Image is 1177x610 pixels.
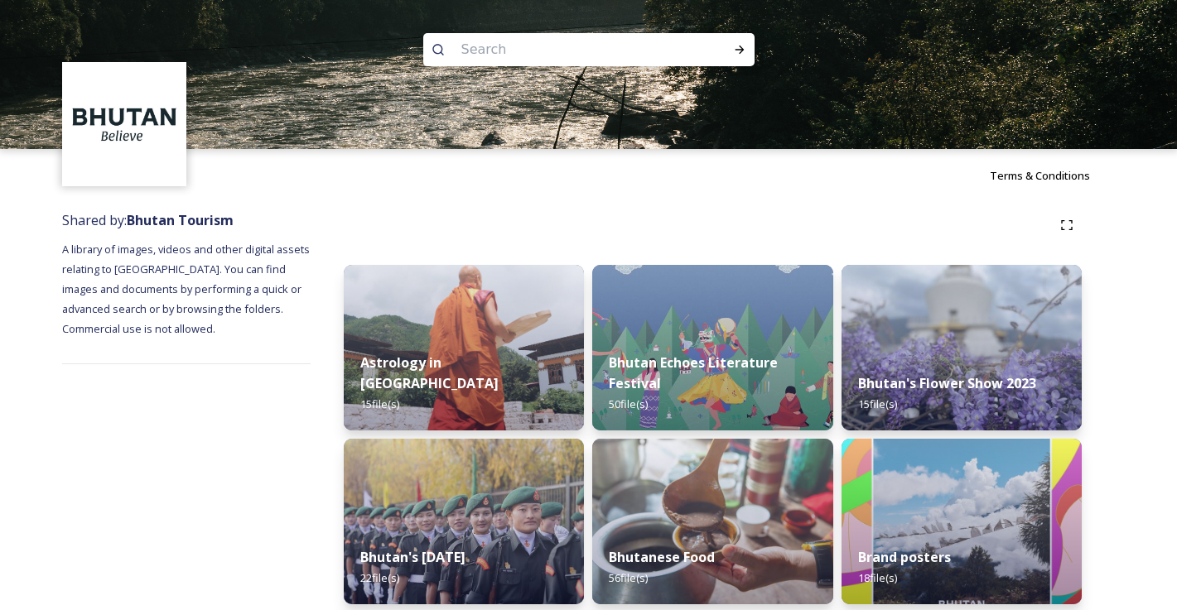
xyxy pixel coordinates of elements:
[360,570,399,585] span: 22 file(s)
[609,548,715,566] strong: Bhutanese Food
[990,166,1115,185] a: Terms & Conditions
[344,265,584,430] img: _SCH1465.jpg
[842,439,1082,604] img: Bhutan_Believe_800_1000_4.jpg
[62,242,312,336] span: A library of images, videos and other digital assets relating to [GEOGRAPHIC_DATA]. You can find ...
[858,396,897,411] span: 15 file(s)
[858,374,1036,392] strong: Bhutan's Flower Show 2023
[592,439,832,604] img: Bumdeling%2520090723%2520by%2520Amp%2520Sripimanwat-4.jpg
[360,548,465,566] strong: Bhutan's [DATE]
[360,396,399,411] span: 15 file(s)
[592,265,832,430] img: Bhutan%2520Echoes7.jpg
[453,31,680,68] input: Search
[990,168,1090,183] span: Terms & Conditions
[127,211,234,229] strong: Bhutan Tourism
[858,570,897,585] span: 18 file(s)
[62,211,234,229] span: Shared by:
[842,265,1082,430] img: Bhutan%2520Flower%2520Show2.jpg
[609,353,778,392] strong: Bhutan Echoes Literature Festival
[609,570,648,585] span: 56 file(s)
[344,439,584,604] img: Bhutan%2520National%2520Day10.jpg
[65,65,185,185] img: BT_Logo_BB_Lockup_CMYK_High%2520Res.jpg
[858,548,951,566] strong: Brand posters
[360,353,499,392] strong: Astrology in [GEOGRAPHIC_DATA]
[609,396,648,411] span: 50 file(s)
